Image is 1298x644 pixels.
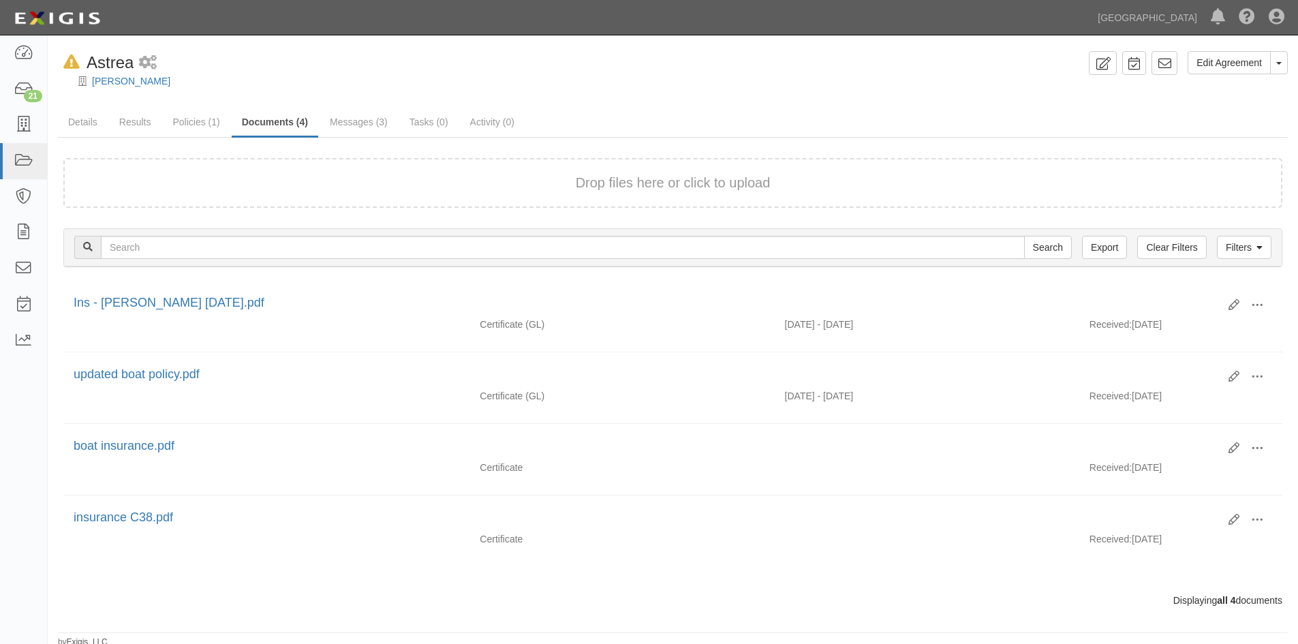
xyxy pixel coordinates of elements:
a: updated boat policy.pdf [74,367,200,381]
a: Activity (0) [460,108,525,136]
a: Results [109,108,161,136]
div: [DATE] [1079,318,1282,338]
div: [DATE] [1079,532,1282,553]
a: Policies (1) [162,108,230,136]
a: Documents (4) [232,108,318,138]
a: Edit Agreement [1188,51,1271,74]
i: In Default since 09/24/2024 [63,55,80,70]
div: updated boat policy.pdf [74,366,1218,384]
i: Help Center - Complianz [1239,10,1255,26]
div: [DATE] [1079,461,1282,481]
input: Search [101,236,1025,259]
div: 21 [24,90,42,102]
a: [GEOGRAPHIC_DATA] [1091,4,1204,31]
b: all 4 [1217,595,1235,606]
img: logo-5460c22ac91f19d4615b14bd174203de0afe785f0fc80cf4dbbc73dc1793850b.png [10,6,104,31]
div: General Liability [469,389,774,403]
a: Messages (3) [320,108,398,136]
div: Ins - Christopher H Aug 26.pdf [74,294,1218,312]
span: Astrea [87,53,134,72]
a: Ins - [PERSON_NAME] [DATE].pdf [74,296,264,309]
input: Search [1024,236,1072,259]
div: boat insurance.pdf [74,438,1218,455]
a: Tasks (0) [399,108,459,136]
div: Effective 10/20/2023 - Expiration 10/20/2024 [775,389,1079,403]
a: Export [1082,236,1127,259]
div: Astrea [58,51,134,74]
a: insurance C38.pdf [74,510,173,524]
a: [PERSON_NAME] [92,76,170,87]
button: Drop files here or click to upload [576,173,771,193]
a: Details [58,108,108,136]
div: insurance C38.pdf [74,509,1218,527]
a: Filters [1217,236,1271,259]
a: Clear Filters [1137,236,1206,259]
p: Received: [1090,318,1132,331]
a: boat insurance.pdf [74,439,174,453]
p: Received: [1090,532,1132,546]
div: [DATE] [1079,389,1282,410]
div: Displaying documents [53,594,1293,607]
p: Received: [1090,461,1132,474]
div: Effective - Expiration [775,532,1079,533]
div: Effective 09/21/2024 - Expiration 09/21/2025 [775,318,1079,331]
div: General Liability [469,318,774,331]
p: Received: [1090,389,1132,403]
div: Certificate [469,461,774,474]
div: Certificate [469,532,774,546]
i: 1 scheduled workflow [139,56,157,70]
